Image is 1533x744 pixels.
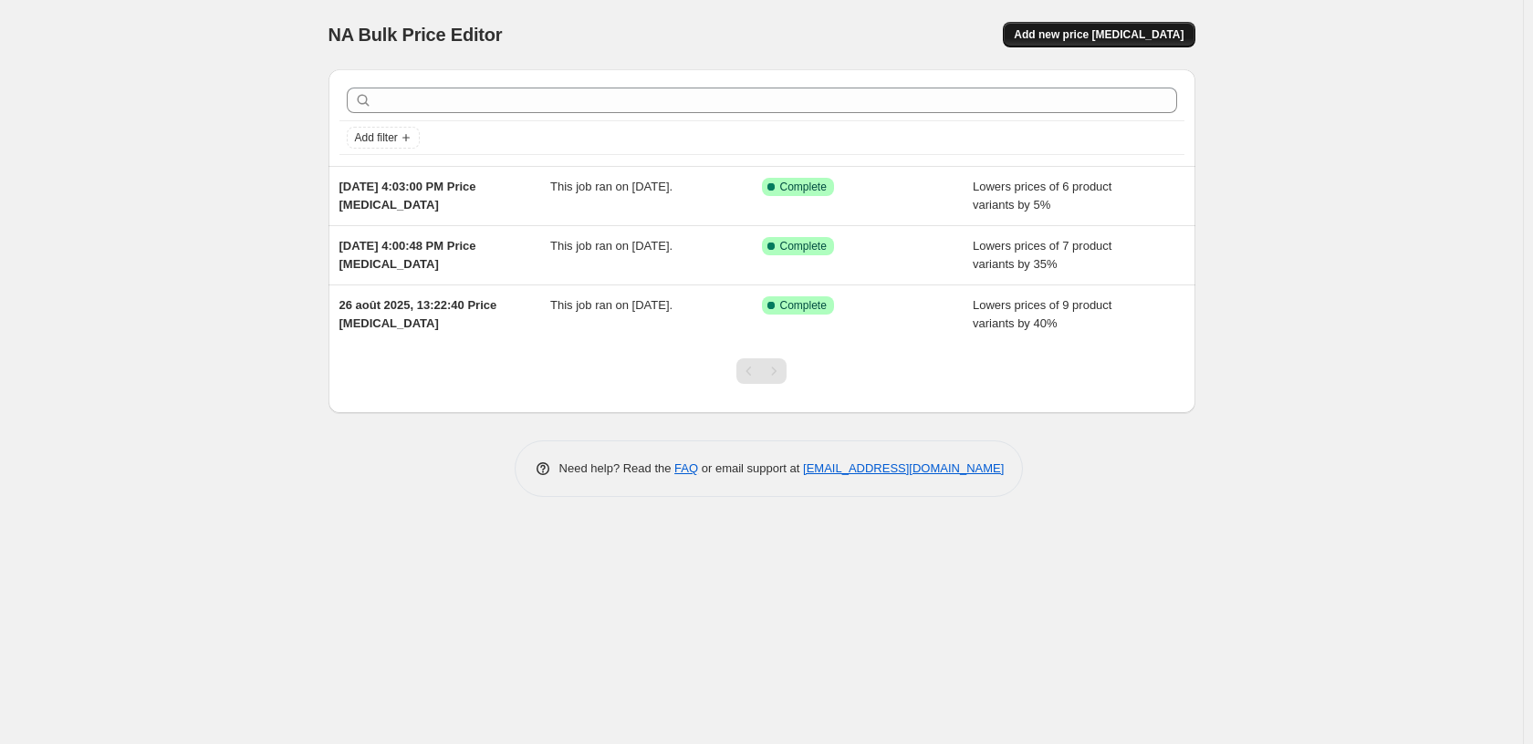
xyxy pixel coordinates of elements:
span: Complete [780,239,827,253]
span: [DATE] 4:00:48 PM Price [MEDICAL_DATA] [339,239,476,271]
span: Need help? Read the [559,461,675,475]
button: Add filter [347,127,420,149]
button: Add new price [MEDICAL_DATA] [1003,22,1194,47]
span: Lowers prices of 7 product variants by 35% [973,239,1111,271]
span: Add filter [355,130,398,145]
span: [DATE] 4:03:00 PM Price [MEDICAL_DATA] [339,180,476,212]
span: Complete [780,180,827,194]
span: Lowers prices of 9 product variants by 40% [973,298,1111,330]
span: Complete [780,298,827,313]
span: 26 août 2025, 13:22:40 Price [MEDICAL_DATA] [339,298,497,330]
span: This job ran on [DATE]. [550,239,673,253]
span: or email support at [698,461,803,475]
nav: Pagination [736,358,787,384]
span: This job ran on [DATE]. [550,180,673,193]
span: Add new price [MEDICAL_DATA] [1014,27,1184,42]
span: Lowers prices of 6 product variants by 5% [973,180,1111,212]
span: NA Bulk Price Editor [328,25,503,45]
a: FAQ [674,461,698,475]
span: This job ran on [DATE]. [550,298,673,312]
a: [EMAIL_ADDRESS][DOMAIN_NAME] [803,461,1004,475]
